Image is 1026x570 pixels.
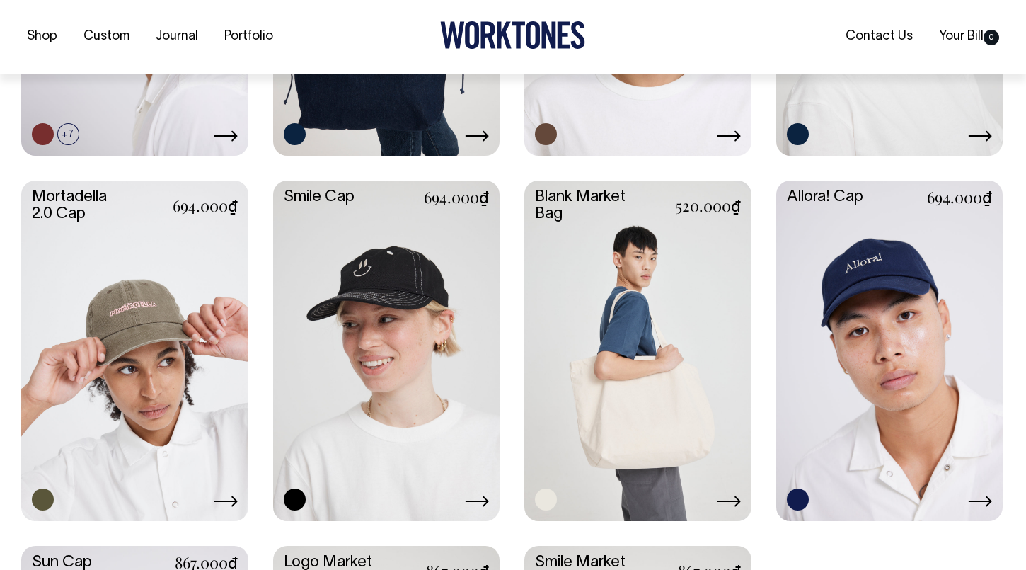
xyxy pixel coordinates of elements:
[21,25,63,49] a: Shop
[150,25,204,49] a: Journal
[933,25,1005,48] a: Your Bill0
[57,123,79,145] span: +7
[78,25,135,49] a: Custom
[984,29,999,45] span: 0
[219,25,279,49] a: Portfolio
[840,25,918,48] a: Contact Us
